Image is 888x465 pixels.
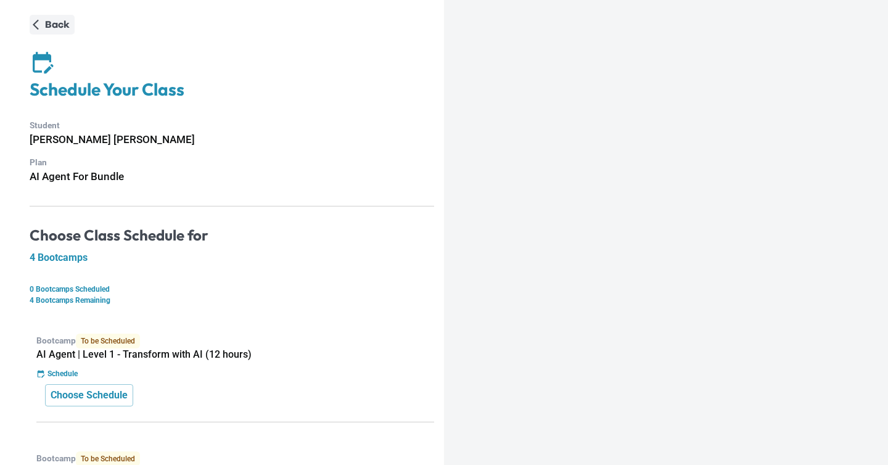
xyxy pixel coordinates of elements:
[30,284,434,295] p: 0 Bootcamps Scheduled
[51,388,128,403] p: Choose Schedule
[30,119,434,132] p: Student
[30,79,434,101] h4: Schedule Your Class
[30,156,434,169] p: Plan
[30,131,434,148] h6: [PERSON_NAME] [PERSON_NAME]
[36,348,434,361] h5: AI Agent | Level 1 - Transform with AI (12 hours)
[36,334,434,348] p: Bootcamp
[30,252,434,264] h5: 4 Bootcamps
[45,17,70,32] p: Back
[30,295,434,306] p: 4 Bootcamps Remaining
[30,15,75,35] button: Back
[47,368,78,379] p: Schedule
[76,334,140,348] span: To be Scheduled
[30,226,434,245] h4: Choose Class Schedule for
[30,168,434,185] h6: AI Agent For Bundle
[45,384,133,406] button: Choose Schedule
